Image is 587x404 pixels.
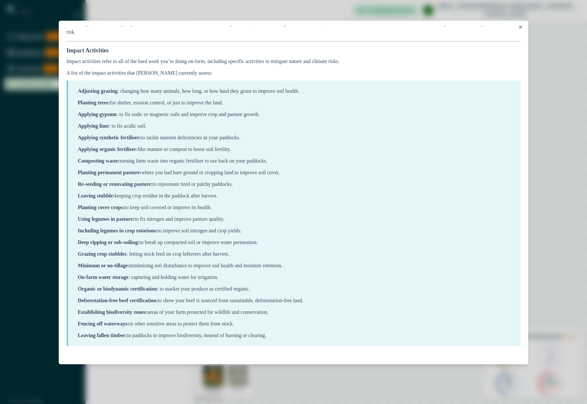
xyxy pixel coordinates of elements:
[78,88,117,94] strong: Adjusting grazing
[78,216,135,222] strong: Using legumes in pasture:
[66,57,521,66] p: Impact activities refer to all of the hard work you’re doing on-farm, including specific activiti...
[78,123,109,129] strong: Applying lime
[78,203,511,212] p: to keep soil covered or improve its health.
[78,285,511,293] p: : to market your produce as certified organic.
[78,192,511,200] p: keeping crop residue in the paddock after harvest.
[66,46,521,55] h4: Impact Activities
[78,87,511,95] p: : changing how many animals, how long, or how hard they graze to improve soil health.
[78,170,141,175] strong: Planting permanent pasture:
[78,250,511,258] p: : letting stock feed on crop leftovers after harvest.
[66,69,521,77] p: A list of the impact activities that [PERSON_NAME] currently assess:
[78,181,153,187] strong: Re-seeding or renovating pasture:
[78,331,511,340] p: in paddocks to improve biodiversity, instead of burning or clearing.
[78,251,127,257] strong: Grazing crop stubbles
[78,135,141,140] strong: Applying synthetic fertiliser:
[78,320,511,328] p: or other sensitive areas to protect them from stock.
[78,227,511,235] p: to improve soil nitrogen and crop yields.
[78,263,130,268] strong: Minimum or no-tillage:
[78,308,511,316] p: areas of your farm protected for wildlife and conservation.
[78,158,120,164] strong: Composting waste:
[78,133,511,142] p: to tackle nutrient deficiencies in your paddocks.
[78,273,511,282] p: : capturing and holding water for irrigation.
[78,122,511,130] p: : to fix acidic soil.
[78,145,511,154] p: like manure or compost to boost soil fertility.
[78,157,511,165] p: turning farm waste into organic fertiliser to use back on your paddocks.
[78,193,115,198] strong: Leaving stubble:
[78,274,128,280] strong: On-farm water storage
[78,321,129,326] strong: Fencing off waterways:
[78,309,147,315] strong: Establishing biodiversity zones:
[78,112,117,117] strong: Applying gypsum
[78,261,511,270] p: minimising soil disturbance to improve soil health and moisture retention.
[78,110,511,119] p: : to fix sodic or magnesic soils and improve crop and pasture growth.
[78,215,511,223] p: to fix nitrogen and improve pasture quality.
[78,333,127,338] strong: Leaving fallen timber:
[78,239,139,245] strong: Deep ripping or sub-soiling:
[78,180,511,188] p: to rejuvenate tired or patchy paddocks.
[78,146,138,152] strong: Applying organic fertiliser:
[78,228,157,233] strong: Including legumes in crop rotations:
[78,168,511,177] p: where you had bare ground or cropping land to improve soil cover.
[78,238,511,247] p: to break up compacted soil or improve water permeation.
[78,296,511,305] p: to show your beef is sourced from sustainable, deforestation-free land.
[78,286,157,292] strong: Organic or biodynamic certification
[517,23,524,31] button: Close
[78,100,110,105] strong: Planting trees:
[78,205,125,210] strong: Planting cover crops:
[78,298,158,303] strong: Deforestation-free beef certification:
[66,19,521,36] p: For example, risks that may impact a Climate score can include annual rainfall predictions, bushf...
[78,99,511,107] p: for shelter, erosion control, or just to improve the land.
